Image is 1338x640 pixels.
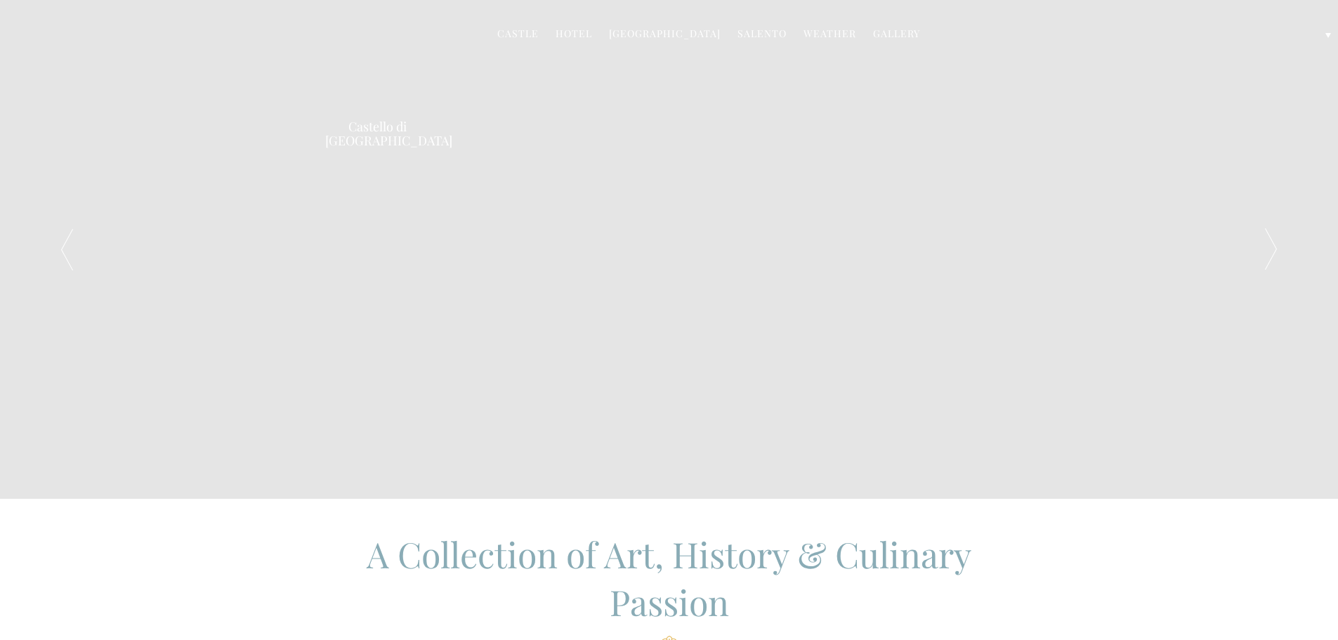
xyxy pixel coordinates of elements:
[556,27,592,43] a: Hotel
[325,119,431,148] a: Castello di [GEOGRAPHIC_DATA]
[804,27,856,43] a: Weather
[609,27,721,43] a: [GEOGRAPHIC_DATA]
[497,27,539,43] a: Castle
[737,27,787,43] a: Salento
[1113,517,1324,622] img: svg%3E
[367,530,971,625] span: A Collection of Art, History & Culinary Passion
[873,27,920,43] a: Gallery
[350,6,406,111] img: Castello di Ugento
[1304,30,1317,38] img: English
